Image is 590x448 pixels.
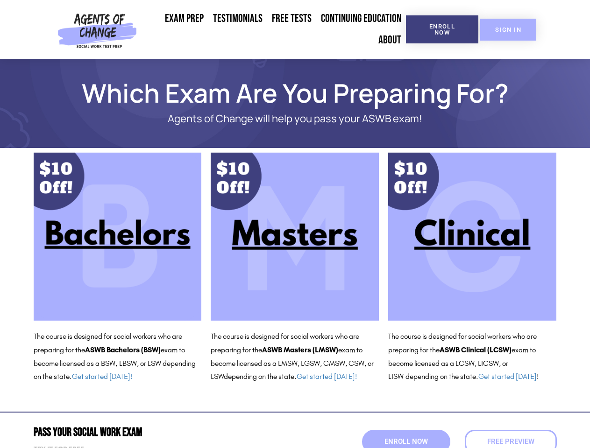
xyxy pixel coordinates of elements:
h1: Which Exam Are You Preparing For? [29,82,562,104]
p: The course is designed for social workers who are preparing for the exam to become licensed as a ... [34,330,202,384]
a: Get started [DATE] [478,372,537,381]
b: ASWB Clinical (LCSW) [440,345,512,354]
span: Enroll Now [421,23,463,35]
a: Enroll Now [406,15,478,43]
b: ASWB Bachelors (BSW) [85,345,161,354]
p: Agents of Change will help you pass your ASWB exam! [66,113,524,125]
b: ASWB Masters (LMSW) [262,345,338,354]
p: The course is designed for social workers who are preparing for the exam to become licensed as a ... [388,330,556,384]
span: depending on the state. [224,372,357,381]
p: The course is designed for social workers who are preparing for the exam to become licensed as a ... [211,330,379,384]
a: SIGN IN [480,19,536,41]
a: Get started [DATE]! [297,372,357,381]
span: SIGN IN [495,27,521,33]
h2: Pass Your Social Work Exam [34,427,291,438]
span: depending on the state [405,372,476,381]
a: Exam Prep [160,8,208,29]
nav: Menu [141,8,406,51]
a: Free Tests [267,8,316,29]
a: Testimonials [208,8,267,29]
a: About [374,29,406,51]
a: Get started [DATE]! [72,372,132,381]
span: Enroll Now [384,438,428,445]
a: Continuing Education [316,8,406,29]
span: . ! [476,372,539,381]
span: Free Preview [487,438,534,445]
